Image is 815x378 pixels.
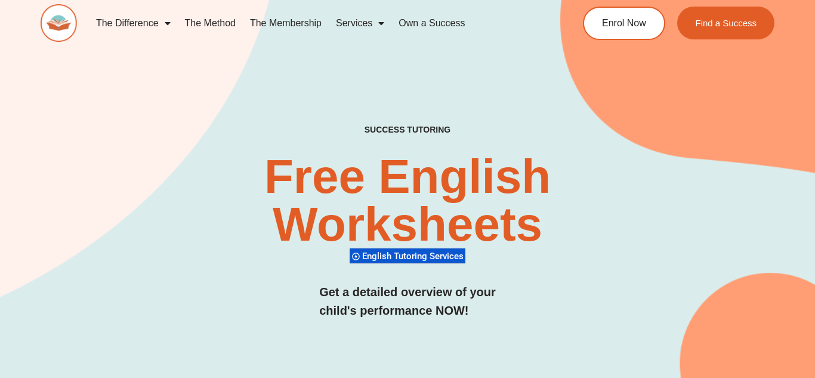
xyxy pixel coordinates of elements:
span: Find a Success [695,19,757,27]
h3: Get a detailed overview of your child's performance NOW! [319,283,496,320]
a: The Membership [243,10,329,37]
a: Find a Success [677,7,774,39]
a: Enrol Now [583,7,665,40]
h4: SUCCESS TUTORING​ [299,125,516,135]
h2: Free English Worksheets​ [165,153,649,248]
nav: Menu [89,10,541,37]
a: The Method [178,10,243,37]
a: Own a Success [391,10,472,37]
span: Enrol Now [602,19,646,28]
a: Services [329,10,391,37]
a: The Difference [89,10,178,37]
span: English Tutoring Services [362,251,467,262]
div: English Tutoring Services [350,248,465,264]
